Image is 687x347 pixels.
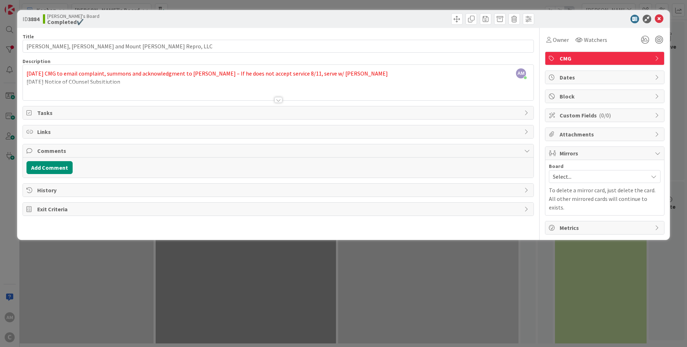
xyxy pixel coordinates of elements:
span: AM [516,68,526,78]
span: Links [37,127,521,136]
span: Tasks [37,109,521,117]
span: Select... [553,172,644,182]
span: CMG [560,54,651,63]
span: Board [549,164,564,169]
span: ID [23,15,39,23]
span: Description [23,58,50,64]
span: [PERSON_NAME]'s Board [47,13,99,19]
span: Metrics [560,223,651,232]
span: History [37,186,521,194]
p: [DATE] Notice of COunsel Subsitiution [26,78,530,86]
span: Attachments [560,130,651,139]
span: Owner [553,35,569,44]
button: Add Comment [26,161,73,174]
span: Custom Fields [560,111,651,120]
input: type card name here... [23,40,534,53]
b: 3884 [28,15,39,23]
span: Exit Criteria [37,205,521,213]
b: Completed✔️ [47,19,99,25]
span: ( 0/0 ) [599,112,611,119]
p: To delete a mirror card, just delete the card. All other mirrored cards will continue to exists. [549,186,661,212]
span: Mirrors [560,149,651,158]
span: Watchers [584,35,607,44]
span: Dates [560,73,651,82]
span: [DATE] CMG to email complaint, summons and acknowledgment to [PERSON_NAME] – If he does not accep... [26,70,388,77]
span: Comments [37,146,521,155]
label: Title [23,33,34,40]
span: Block [560,92,651,101]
